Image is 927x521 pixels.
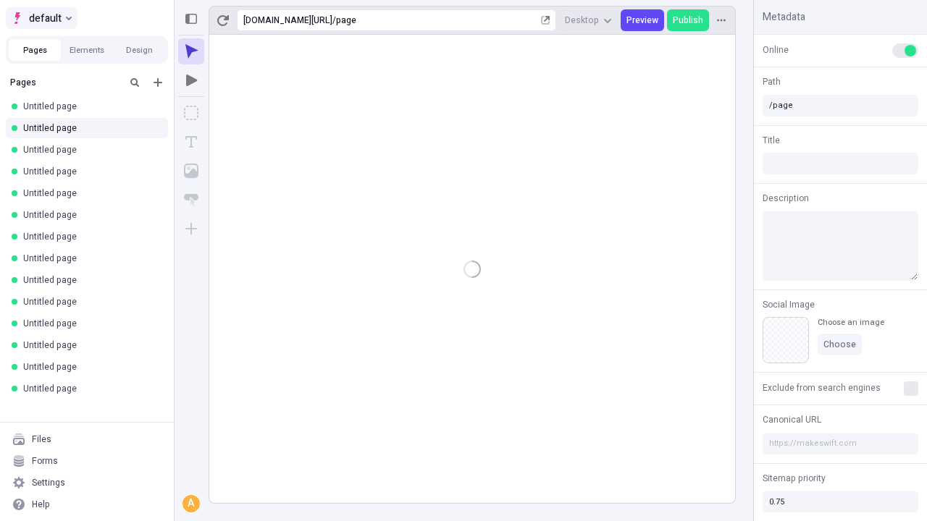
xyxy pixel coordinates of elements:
[23,361,156,373] div: Untitled page
[818,317,884,328] div: Choose an image
[23,187,156,199] div: Untitled page
[10,77,120,88] div: Pages
[673,14,703,26] span: Publish
[332,14,336,26] div: /
[763,472,826,485] span: Sitemap priority
[763,43,789,56] span: Online
[243,14,332,26] div: [URL][DOMAIN_NAME]
[9,39,61,61] button: Pages
[178,129,204,155] button: Text
[818,334,862,355] button: Choose
[23,296,156,308] div: Untitled page
[23,253,156,264] div: Untitled page
[667,9,709,31] button: Publish
[763,298,815,311] span: Social Image
[763,433,918,454] input: https://makeswift.com
[32,455,58,467] div: Forms
[763,134,780,147] span: Title
[23,274,156,286] div: Untitled page
[23,101,156,112] div: Untitled page
[626,14,658,26] span: Preview
[23,166,156,177] div: Untitled page
[621,9,664,31] button: Preview
[763,75,781,88] span: Path
[113,39,165,61] button: Design
[178,187,204,213] button: Button
[184,496,198,511] div: A
[61,39,113,61] button: Elements
[29,9,62,27] span: default
[565,14,599,26] span: Desktop
[823,339,856,350] span: Choose
[23,209,156,221] div: Untitled page
[6,7,77,29] button: Select site
[336,14,538,26] div: page
[763,381,881,394] span: Exclude from search engines
[32,499,50,510] div: Help
[178,100,204,126] button: Box
[23,144,156,156] div: Untitled page
[23,122,156,134] div: Untitled page
[763,413,821,426] span: Canonical URL
[32,433,51,445] div: Files
[32,477,65,488] div: Settings
[178,158,204,184] button: Image
[23,339,156,351] div: Untitled page
[23,318,156,329] div: Untitled page
[23,231,156,242] div: Untitled page
[763,192,809,205] span: Description
[23,383,156,394] div: Untitled page
[559,9,618,31] button: Desktop
[149,74,167,91] button: Add new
